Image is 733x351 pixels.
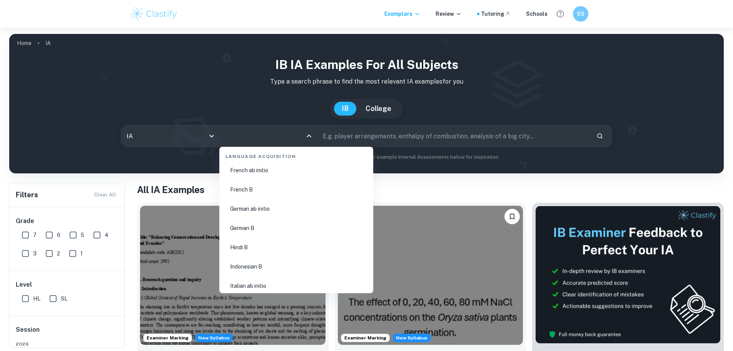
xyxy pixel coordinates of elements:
[222,161,370,179] li: French ab initio
[16,325,119,341] h6: Session
[535,206,721,344] img: Thumbnail
[222,277,370,295] li: Italian ab initio
[16,341,119,348] span: 2026
[15,153,718,161] p: Not sure what to search for? You can always look through our example Internal Assessments below f...
[504,209,520,224] button: Bookmark
[195,334,233,342] div: Starting from the May 2026 session, the ESS IA requirements have changed. We created this exempla...
[16,280,119,289] h6: Level
[222,219,370,237] li: German B
[573,6,588,22] button: SS
[222,147,370,163] div: Language Acquisition
[16,190,38,200] h6: Filters
[576,10,585,18] h6: SS
[222,200,370,218] li: German ab initio
[436,10,462,18] p: Review
[15,77,718,86] p: Type a search phrase to find the most relevant IA examples for you
[384,10,420,18] p: Exemplars
[33,294,40,303] span: HL
[317,125,590,147] input: E.g. player arrangements, enthalpy of combustion, analysis of a big city...
[9,34,724,173] img: profile cover
[33,249,37,258] span: 3
[393,334,431,342] span: New Syllabus
[45,39,51,47] p: IA
[481,10,511,18] a: Tutoring
[338,206,523,345] img: ESS IA example thumbnail: To what extent do diPerent NaCl concentr
[341,334,389,341] span: Examiner Marking
[140,206,326,345] img: ESS IA example thumbnail: To what extent do CO2 emissions contribu
[393,334,431,342] div: Starting from the May 2026 session, the ESS IA requirements have changed. We created this exempla...
[137,183,724,196] h1: All IA Examples
[526,10,548,18] a: Schools
[121,125,219,147] div: IA
[105,231,109,239] span: 4
[16,217,119,226] h6: Grade
[57,249,60,258] span: 2
[195,334,233,342] span: New Syllabus
[57,231,60,239] span: 6
[81,231,84,239] span: 5
[358,102,399,116] button: College
[80,249,83,258] span: 1
[15,55,718,74] h1: IB IA examples for all subjects
[554,7,567,20] button: Help and Feedback
[130,6,179,22] img: Clastify logo
[593,129,606,143] button: Search
[222,238,370,256] li: Hindi B
[334,102,356,116] button: IB
[61,294,67,303] span: SL
[33,231,37,239] span: 7
[304,131,314,141] button: Close
[144,334,192,341] span: Examiner Marking
[222,258,370,275] li: Indonesian B
[222,181,370,198] li: French B
[17,38,32,49] a: Home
